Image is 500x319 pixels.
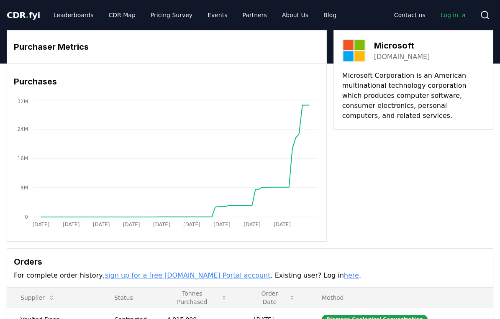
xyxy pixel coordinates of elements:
[213,222,231,227] tspan: [DATE]
[441,11,467,19] span: Log in
[434,8,473,23] a: Log in
[17,99,28,105] tspan: 32M
[21,185,28,191] tspan: 8M
[236,8,274,23] a: Partners
[14,41,320,53] h3: Purchaser Metrics
[47,8,343,23] nav: Main
[17,156,28,161] tspan: 16M
[275,8,315,23] a: About Us
[153,222,170,227] tspan: [DATE]
[14,255,486,268] h3: Orders
[374,52,430,62] a: [DOMAIN_NAME]
[160,289,234,306] button: Tonnes Purchased
[47,8,100,23] a: Leaderboards
[14,289,62,306] button: Supplier
[108,293,147,302] p: Status
[14,75,320,88] h3: Purchases
[7,10,40,20] span: CDR fyi
[105,271,271,279] a: sign up for a free [DOMAIN_NAME] Portal account
[201,8,234,23] a: Events
[244,222,261,227] tspan: [DATE]
[387,8,473,23] nav: Main
[317,8,343,23] a: Blog
[17,126,28,132] tspan: 24M
[144,8,199,23] a: Pricing Survey
[387,8,432,23] a: Contact us
[342,71,485,121] p: Microsoft Corporation is an American multinational technology corporation which produces computer...
[7,9,40,21] a: CDR.fyi
[102,8,142,23] a: CDR Map
[344,271,359,279] a: here
[93,222,110,227] tspan: [DATE]
[14,271,486,281] p: For complete order history, . Existing user? Log in .
[33,222,50,227] tspan: [DATE]
[25,214,28,220] tspan: 0
[374,39,430,52] h3: Microsoft
[274,222,291,227] tspan: [DATE]
[342,39,366,62] img: Microsoft-logo
[183,222,200,227] tspan: [DATE]
[315,293,486,302] p: Method
[247,289,302,306] button: Order Date
[26,10,29,20] span: .
[63,222,80,227] tspan: [DATE]
[123,222,140,227] tspan: [DATE]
